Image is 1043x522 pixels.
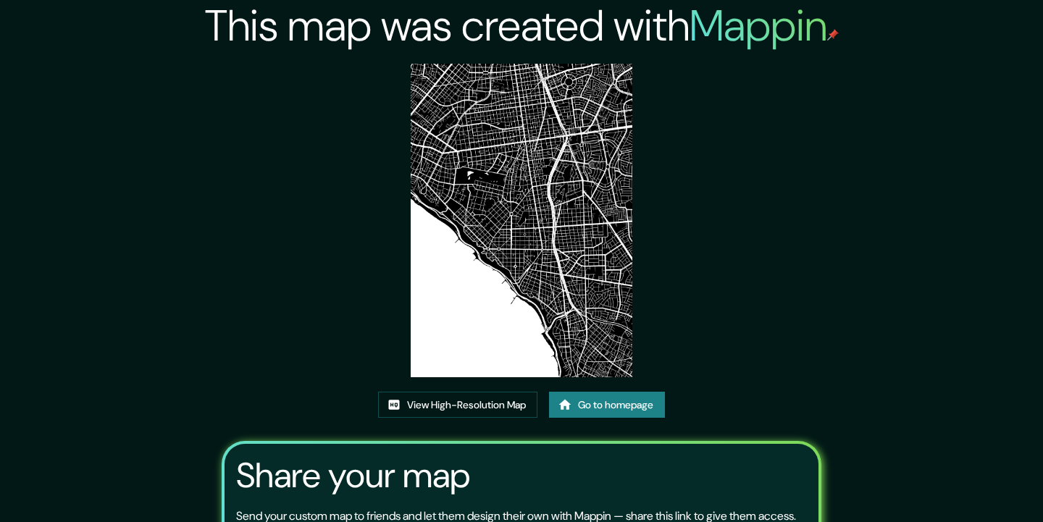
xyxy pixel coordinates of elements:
a: View High-Resolution Map [378,392,537,418]
img: mappin-pin [827,29,839,41]
img: created-map [411,64,632,377]
a: Go to homepage [549,392,665,418]
h3: Share your map [236,455,470,496]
